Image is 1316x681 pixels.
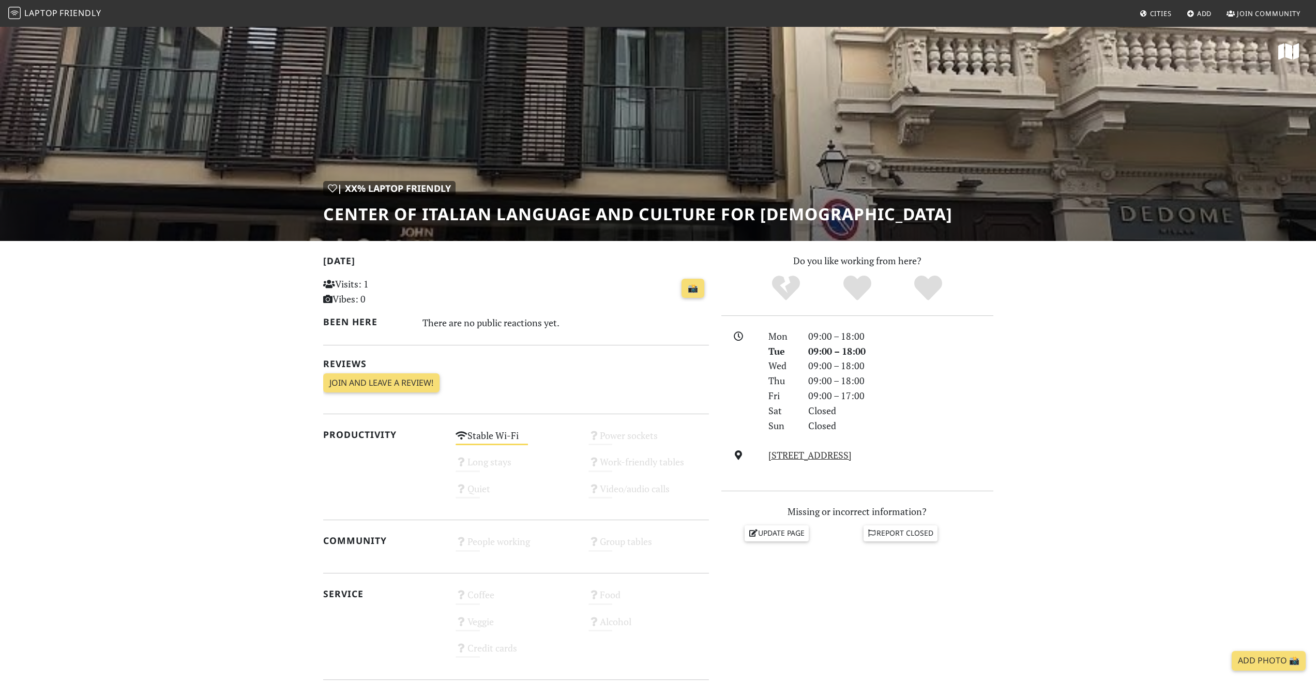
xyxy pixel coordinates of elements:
p: Do you like working from here? [721,253,993,268]
div: Sun [762,418,801,433]
div: Sat [762,403,801,418]
a: Update page [745,525,809,541]
div: Mon [762,329,801,344]
div: Food [582,586,715,613]
p: Visits: 1 Vibes: 0 [323,277,444,307]
div: Yes [822,274,893,302]
a: LaptopFriendly LaptopFriendly [8,5,101,23]
div: Tue [762,344,801,359]
div: Stable Wi-Fi [449,427,582,453]
div: Power sockets [582,427,715,453]
a: Cities [1136,4,1176,23]
span: Laptop [24,7,58,19]
h2: Service [323,588,444,599]
span: Cities [1150,9,1172,18]
div: Fri [762,388,801,403]
div: No [750,274,822,302]
div: Wed [762,358,801,373]
div: Closed [802,403,1000,418]
div: Video/audio calls [582,480,715,507]
div: Closed [802,418,1000,433]
div: 09:00 – 18:00 [802,344,1000,359]
div: 09:00 – 18:00 [802,329,1000,344]
div: People working [449,533,582,559]
div: Veggie [449,613,582,640]
div: | XX% Laptop Friendly [323,181,456,196]
a: Add [1183,4,1216,23]
div: Credit cards [449,640,582,666]
span: Friendly [59,7,101,19]
span: Add [1197,9,1212,18]
h2: Productivity [323,429,444,440]
div: Quiet [449,480,582,507]
h2: [DATE] [323,255,709,270]
h2: Reviews [323,358,709,369]
div: There are no public reactions yet. [422,314,709,331]
h2: Community [323,535,444,546]
div: Coffee [449,586,582,613]
p: Missing or incorrect information? [721,504,993,519]
div: Thu [762,373,801,388]
div: 09:00 – 18:00 [802,358,1000,373]
a: Add Photo 📸 [1232,651,1306,671]
div: Long stays [449,453,582,480]
a: Join Community [1222,4,1305,23]
a: 📸 [682,279,704,298]
a: Report closed [864,525,938,541]
div: 09:00 – 18:00 [802,373,1000,388]
div: Work-friendly tables [582,453,715,480]
span: Join Community [1237,9,1300,18]
div: Group tables [582,533,715,559]
div: 09:00 – 17:00 [802,388,1000,403]
h1: Center Of Italian Language And Culture for [DEMOGRAPHIC_DATA] [323,204,952,224]
img: LaptopFriendly [8,7,21,19]
div: Alcohol [582,613,715,640]
h2: Been here [323,316,411,327]
div: Definitely! [893,274,964,302]
a: Join and leave a review! [323,373,440,393]
a: [STREET_ADDRESS] [768,449,852,461]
